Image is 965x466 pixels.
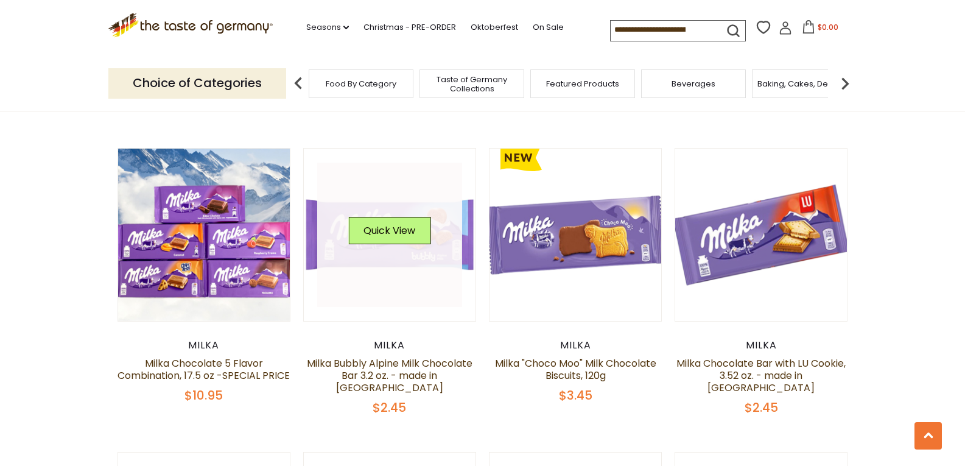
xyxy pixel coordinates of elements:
a: Milka Bubbly Alpine Milk Chocolate Bar 3.2 oz. - made in [GEOGRAPHIC_DATA] [307,356,472,395]
span: $10.95 [184,387,223,404]
a: Beverages [672,79,715,88]
img: Milka [675,149,847,321]
img: Milka [118,149,290,321]
img: next arrow [833,71,857,96]
div: Milka [675,339,848,351]
span: $0.00 [818,22,838,32]
span: $2.45 [745,399,778,416]
div: Milka [303,339,477,351]
a: Food By Category [326,79,396,88]
img: previous arrow [286,71,311,96]
a: Milka Chocolate Bar with LU Cookie, 3.52 oz. - made in [GEOGRAPHIC_DATA] [676,356,846,395]
a: Milka "Choco Moo" Milk Chocolate Biscuits, 120g [495,356,656,383]
img: Milka [490,149,662,321]
span: $3.45 [559,387,592,404]
button: Quick View [348,217,430,244]
div: Milka [489,339,662,351]
a: On Sale [533,21,564,34]
a: Milka Chocolate 5 Flavor Combination, 17.5 oz -SPECIAL PRICE [118,356,290,383]
a: Oktoberfest [471,21,518,34]
a: Christmas - PRE-ORDER [363,21,456,34]
span: $2.45 [373,399,406,416]
a: Taste of Germany Collections [423,75,521,93]
a: Baking, Cakes, Desserts [757,79,852,88]
p: Choice of Categories [108,68,286,98]
div: Milka [118,339,291,351]
a: Featured Products [546,79,619,88]
button: $0.00 [795,20,846,38]
a: Seasons [306,21,349,34]
img: Milka [304,149,476,321]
